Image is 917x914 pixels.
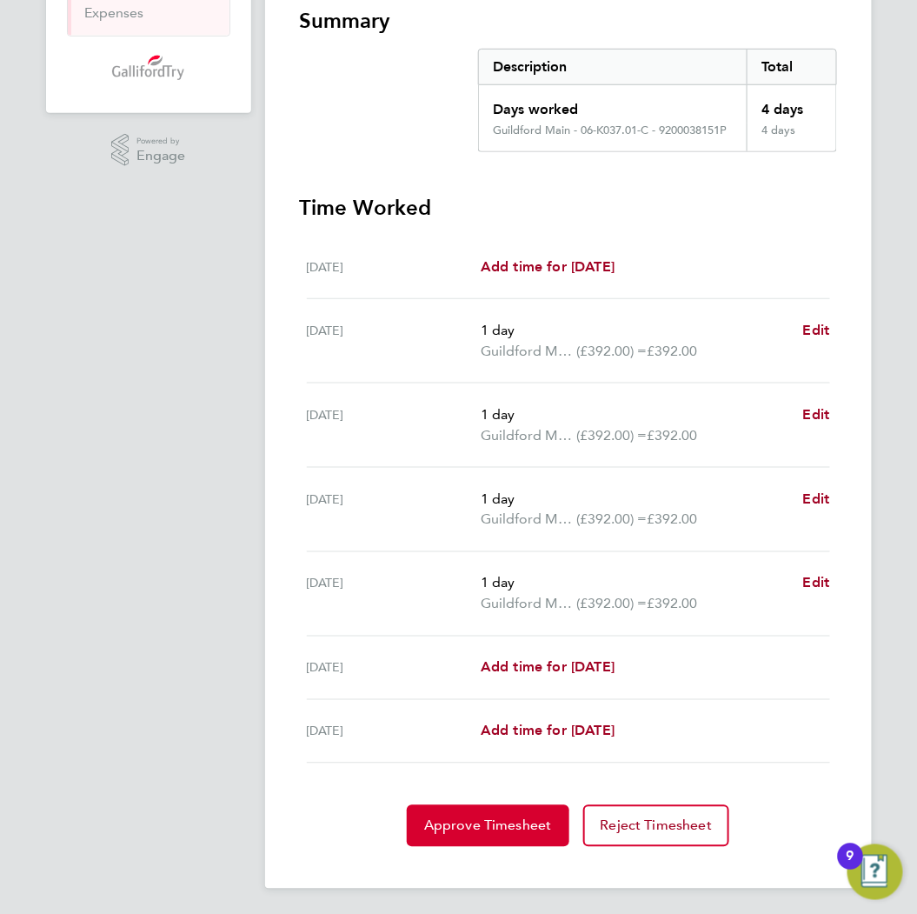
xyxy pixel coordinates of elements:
[67,54,230,82] a: Go to home page
[300,7,837,847] section: Timesheet
[647,343,697,359] span: £392.00
[307,404,482,446] div: [DATE]
[481,594,576,615] span: Guildford Main - 06-K037.01-C - 9200038151P
[481,257,615,277] a: Add time for [DATE]
[803,320,830,341] a: Edit
[747,123,836,151] div: 4 days
[847,857,854,879] div: 9
[307,721,482,742] div: [DATE]
[847,844,903,900] button: Open Resource Center, 9 new notifications
[601,817,713,835] span: Reject Timesheet
[300,194,837,222] h3: Time Worked
[307,320,482,362] div: [DATE]
[479,50,747,84] div: Description
[481,404,789,425] p: 1 day
[424,817,552,835] span: Approve Timesheet
[481,489,789,510] p: 1 day
[481,573,789,594] p: 1 day
[747,50,836,84] div: Total
[803,489,830,510] a: Edit
[307,489,482,530] div: [DATE]
[481,258,615,275] span: Add time for [DATE]
[647,511,697,528] span: £392.00
[307,657,482,678] div: [DATE]
[481,425,576,446] span: Guildford Main - 06-K037.01-C - 9200038151P
[479,85,747,123] div: Days worked
[583,805,730,847] button: Reject Timesheet
[803,406,830,423] span: Edit
[85,4,144,21] a: Expenses
[112,54,184,82] img: gallifordtry-logo-retina.png
[576,427,647,444] span: (£392.00) =
[481,341,576,362] span: Guildford Main - 06-K037.01-C - 9200038151P
[136,134,185,149] span: Powered by
[803,490,830,507] span: Edit
[481,659,615,676] span: Add time for [DATE]
[481,510,576,530] span: Guildford Main - 06-K037.01-C - 9200038151P
[576,343,647,359] span: (£392.00) =
[307,257,482,277] div: [DATE]
[803,404,830,425] a: Edit
[576,511,647,528] span: (£392.00) =
[647,596,697,612] span: £392.00
[481,723,615,739] span: Add time for [DATE]
[481,657,615,678] a: Add time for [DATE]
[407,805,569,847] button: Approve Timesheet
[136,149,185,163] span: Engage
[803,575,830,591] span: Edit
[747,85,836,123] div: 4 days
[493,123,727,137] div: Guildford Main - 06-K037.01-C - 9200038151P
[111,134,185,167] a: Powered byEngage
[647,427,697,444] span: £392.00
[300,7,837,35] h3: Summary
[307,573,482,615] div: [DATE]
[576,596,647,612] span: (£392.00) =
[803,322,830,338] span: Edit
[481,721,615,742] a: Add time for [DATE]
[481,320,789,341] p: 1 day
[803,573,830,594] a: Edit
[478,49,836,152] div: Summary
